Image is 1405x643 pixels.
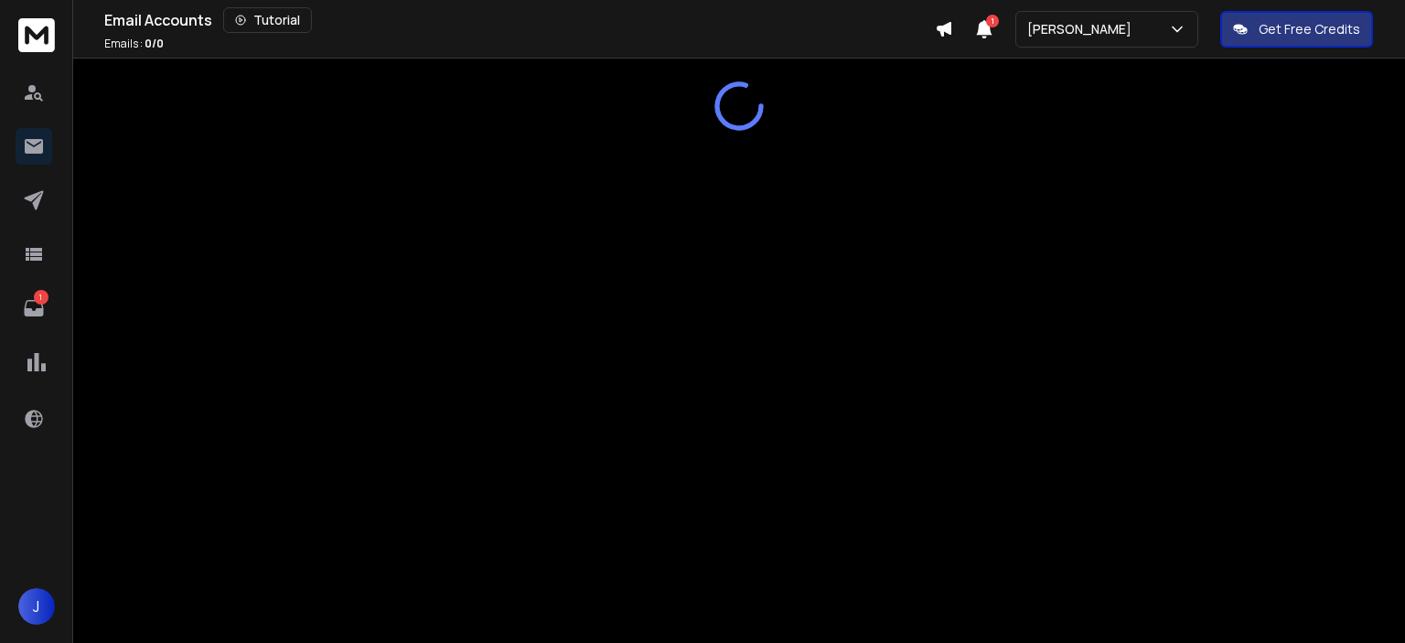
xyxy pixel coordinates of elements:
p: [PERSON_NAME] [1027,20,1139,38]
button: J [18,588,55,625]
button: Tutorial [223,7,312,33]
p: Get Free Credits [1259,20,1360,38]
p: 1 [34,290,48,305]
p: Emails : [104,37,164,51]
div: Email Accounts [104,7,935,33]
span: 1 [986,15,999,27]
span: 0 / 0 [145,36,164,51]
a: 1 [16,290,52,327]
button: Get Free Credits [1220,11,1373,48]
